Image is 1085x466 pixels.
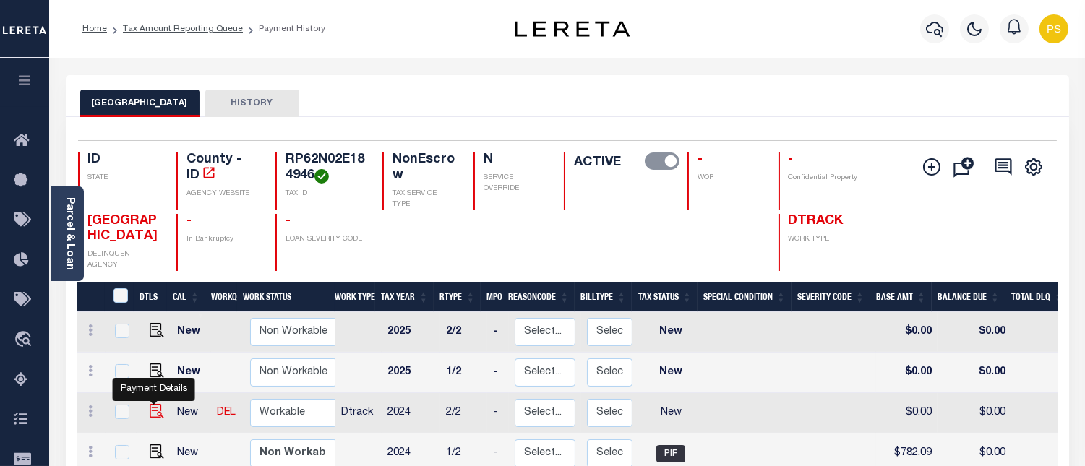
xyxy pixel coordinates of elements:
[487,312,509,353] td: -
[243,22,325,35] li: Payment History
[698,173,761,184] p: WOP
[171,312,211,353] td: New
[484,173,547,194] p: SERVICE OVERRIDE
[632,282,698,312] th: Tax Status: activate to sort column ascending
[335,393,382,433] td: Dtrack
[64,197,74,270] a: Parcel & Loan
[205,282,237,312] th: WorkQ
[876,393,938,433] td: $0.00
[574,152,621,173] label: ACTIVE
[487,393,509,433] td: -
[14,331,37,350] i: travel_explore
[638,353,703,393] td: New
[286,215,291,228] span: -
[217,407,236,418] a: DEL
[88,215,158,243] span: [GEOGRAPHIC_DATA]
[484,152,547,168] h4: N
[286,152,365,184] h4: RP62N02E184946
[481,282,502,312] th: MPO
[171,393,211,433] td: New
[375,282,434,312] th: Tax Year: activate to sort column ascending
[382,312,440,353] td: 2025
[77,282,105,312] th: &nbsp;&nbsp;&nbsp;&nbsp;&nbsp;&nbsp;&nbsp;&nbsp;&nbsp;&nbsp;
[186,152,258,184] h4: County - ID
[88,249,160,271] p: DELINQUENT AGENCY
[876,312,938,353] td: $0.00
[329,282,375,312] th: Work Type
[638,393,703,433] td: New
[382,353,440,393] td: 2025
[487,353,509,393] td: -
[80,90,200,117] button: [GEOGRAPHIC_DATA]
[932,282,1005,312] th: Balance Due: activate to sort column ascending
[393,189,456,210] p: TAX SERVICE TYPE
[792,282,870,312] th: Severity Code: activate to sort column ascending
[698,282,792,312] th: Special Condition: activate to sort column ascending
[938,353,1011,393] td: $0.00
[502,282,575,312] th: ReasonCode: activate to sort column ascending
[575,282,632,312] th: BillType: activate to sort column ascending
[382,393,440,433] td: 2024
[1005,282,1069,312] th: Total DLQ: activate to sort column ascending
[186,234,258,245] p: In Bankruptcy
[789,215,844,228] span: DTRACK
[393,152,456,184] h4: NonEscrow
[1039,14,1068,43] img: svg+xml;base64,PHN2ZyB4bWxucz0iaHR0cDovL3d3dy53My5vcmcvMjAwMC9zdmciIHBvaW50ZXItZXZlbnRzPSJub25lIi...
[205,90,299,117] button: HISTORY
[167,282,205,312] th: CAL: activate to sort column ascending
[434,282,481,312] th: RType: activate to sort column ascending
[123,25,243,33] a: Tax Amount Reporting Queue
[938,312,1011,353] td: $0.00
[105,282,134,312] th: &nbsp;
[237,282,335,312] th: Work Status
[698,153,703,166] span: -
[440,393,487,433] td: 2/2
[870,282,932,312] th: Base Amt: activate to sort column ascending
[789,153,794,166] span: -
[286,189,365,199] p: TAX ID
[638,312,703,353] td: New
[186,189,258,199] p: AGENCY WEBSITE
[656,445,685,462] span: PIF
[789,234,860,245] p: WORK TYPE
[515,21,630,37] img: logo-dark.svg
[88,173,160,184] p: STATE
[171,353,211,393] td: New
[286,234,365,245] p: LOAN SEVERITY CODE
[876,353,938,393] td: $0.00
[440,353,487,393] td: 1/2
[88,152,160,168] h4: ID
[789,173,860,184] p: Confidential Property
[938,393,1011,433] td: $0.00
[440,312,487,353] td: 2/2
[113,378,195,401] div: Payment Details
[134,282,167,312] th: DTLS
[186,215,192,228] span: -
[82,25,107,33] a: Home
